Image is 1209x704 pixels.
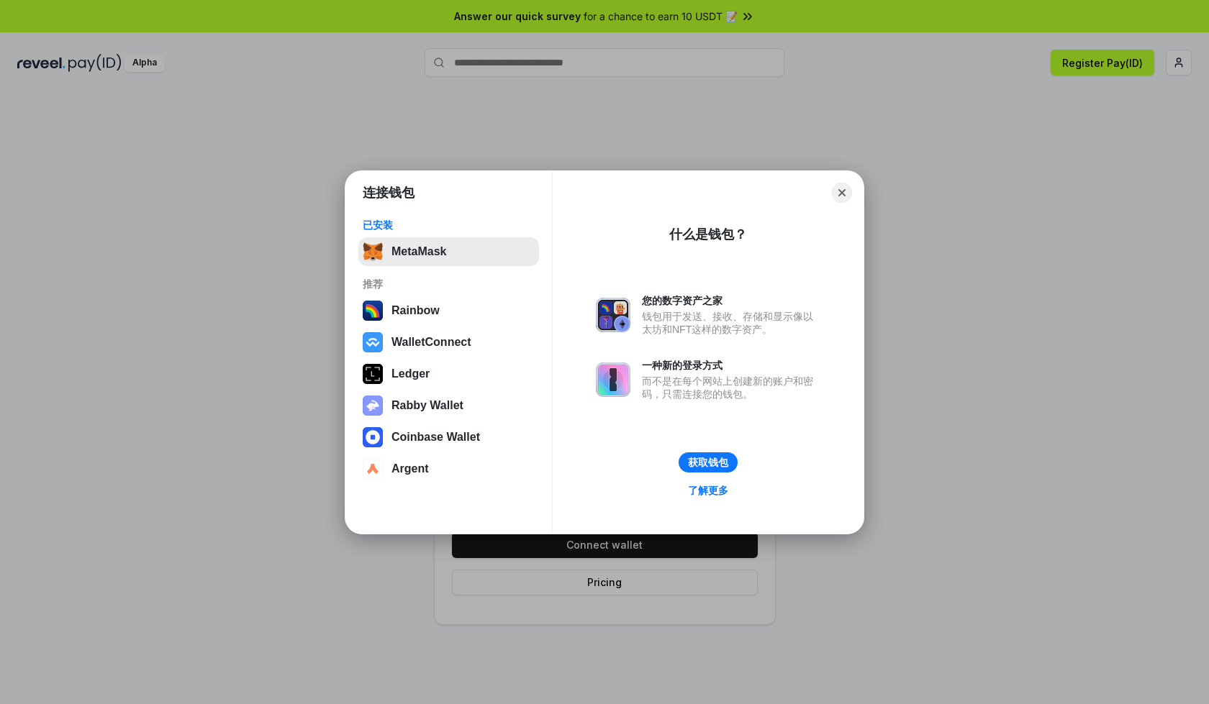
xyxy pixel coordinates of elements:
[358,454,539,483] button: Argent
[363,184,415,201] h1: 连接钱包
[363,459,383,479] img: svg+xml,%3Csvg%20width%3D%2228%22%20height%3D%2228%22%20viewBox%3D%220%200%2028%2028%22%20fill%3D...
[832,183,852,203] button: Close
[358,391,539,420] button: Rabby Wallet
[358,360,539,388] button: Ledger
[391,336,471,349] div: WalletConnect
[596,298,630,332] img: svg+xml,%3Csvg%20xmlns%3D%22http%3A%2F%2Fwww.w3.org%2F2000%2Fsvg%22%20fill%3D%22none%22%20viewBox...
[596,362,630,397] img: svg+xml,%3Csvg%20xmlns%3D%22http%3A%2F%2Fwww.w3.org%2F2000%2Fsvg%22%20fill%3D%22none%22%20viewBox...
[391,304,440,317] div: Rainbow
[391,245,446,258] div: MetaMask
[642,310,820,336] div: 钱包用于发送、接收、存储和显示像以太坊和NFT这样的数字资产。
[358,328,539,357] button: WalletConnect
[642,359,820,372] div: 一种新的登录方式
[358,296,539,325] button: Rainbow
[358,237,539,266] button: MetaMask
[363,364,383,384] img: svg+xml,%3Csvg%20xmlns%3D%22http%3A%2F%2Fwww.w3.org%2F2000%2Fsvg%22%20width%3D%2228%22%20height%3...
[679,452,738,472] button: 获取钱包
[363,301,383,321] img: svg+xml,%3Csvg%20width%3D%22120%22%20height%3D%22120%22%20viewBox%3D%220%200%20120%20120%22%20fil...
[363,278,535,291] div: 推荐
[688,456,728,469] div: 获取钱包
[642,375,820,401] div: 而不是在每个网站上创建新的账户和密码，只需连接您的钱包。
[669,226,747,243] div: 什么是钱包？
[358,423,539,452] button: Coinbase Wallet
[391,462,429,475] div: Argent
[391,431,480,444] div: Coinbase Wallet
[363,427,383,447] img: svg+xml,%3Csvg%20width%3D%2228%22%20height%3D%2228%22%20viewBox%3D%220%200%2028%2028%22%20fill%3D...
[679,481,737,500] a: 了解更多
[363,396,383,416] img: svg+xml,%3Csvg%20xmlns%3D%22http%3A%2F%2Fwww.w3.org%2F2000%2Fsvg%22%20fill%3D%22none%22%20viewBox...
[642,294,820,307] div: 您的数字资产之家
[688,484,728,497] div: 了解更多
[363,242,383,262] img: svg+xml,%3Csvg%20fill%3D%22none%22%20height%3D%2233%22%20viewBox%3D%220%200%2035%2033%22%20width%...
[391,367,430,380] div: Ledger
[363,219,535,232] div: 已安装
[363,332,383,352] img: svg+xml,%3Csvg%20width%3D%2228%22%20height%3D%2228%22%20viewBox%3D%220%200%2028%2028%22%20fill%3D...
[391,399,463,412] div: Rabby Wallet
